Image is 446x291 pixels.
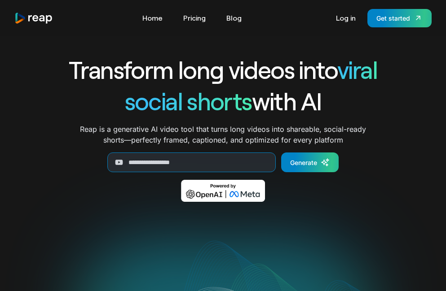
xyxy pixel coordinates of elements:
a: Pricing [179,11,210,25]
a: Home [138,11,167,25]
a: Generate [281,152,339,172]
form: Generate Form [36,152,410,172]
a: home [14,12,53,24]
span: social shorts [125,86,252,115]
div: Generate [290,158,317,167]
p: Reap is a generative AI video tool that turns long videos into shareable, social-ready shorts—per... [80,124,366,145]
a: Blog [222,11,246,25]
h1: Transform long videos into [36,54,410,85]
div: Get started [376,13,410,23]
h1: with AI [36,85,410,117]
span: viral [337,55,377,84]
a: Log in [331,11,360,25]
a: Get started [367,9,432,27]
